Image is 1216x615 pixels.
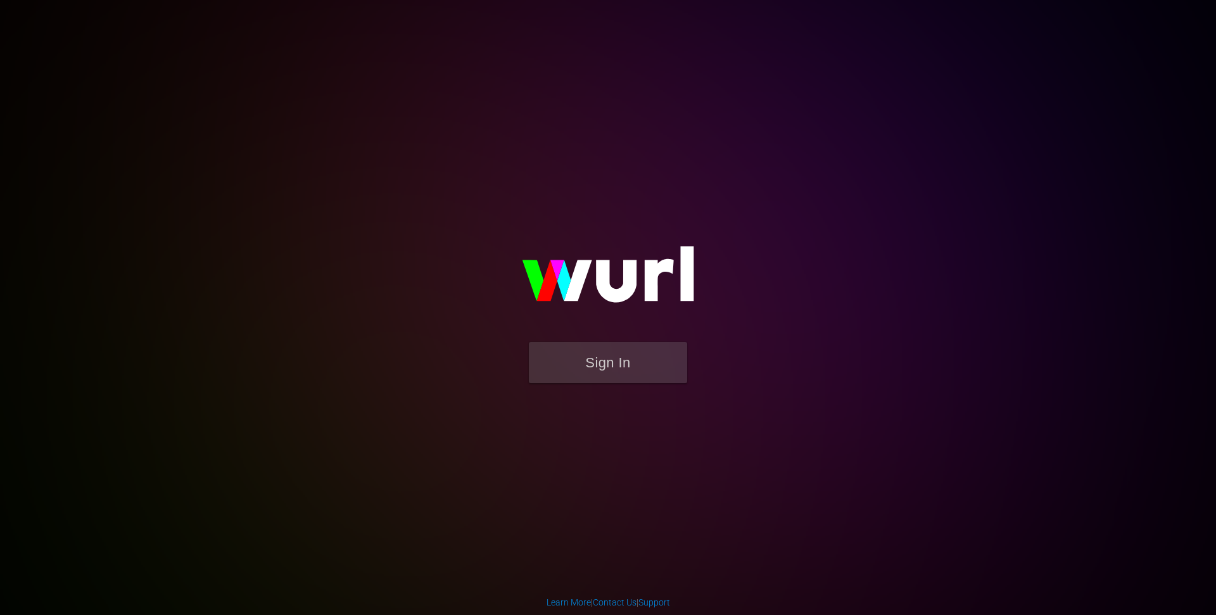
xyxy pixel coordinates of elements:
a: Contact Us [593,597,636,607]
img: wurl-logo-on-black-223613ac3d8ba8fe6dc639794a292ebdb59501304c7dfd60c99c58986ef67473.svg [481,219,735,342]
a: Support [638,597,670,607]
div: | | [547,596,670,609]
a: Learn More [547,597,591,607]
button: Sign In [529,342,687,383]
